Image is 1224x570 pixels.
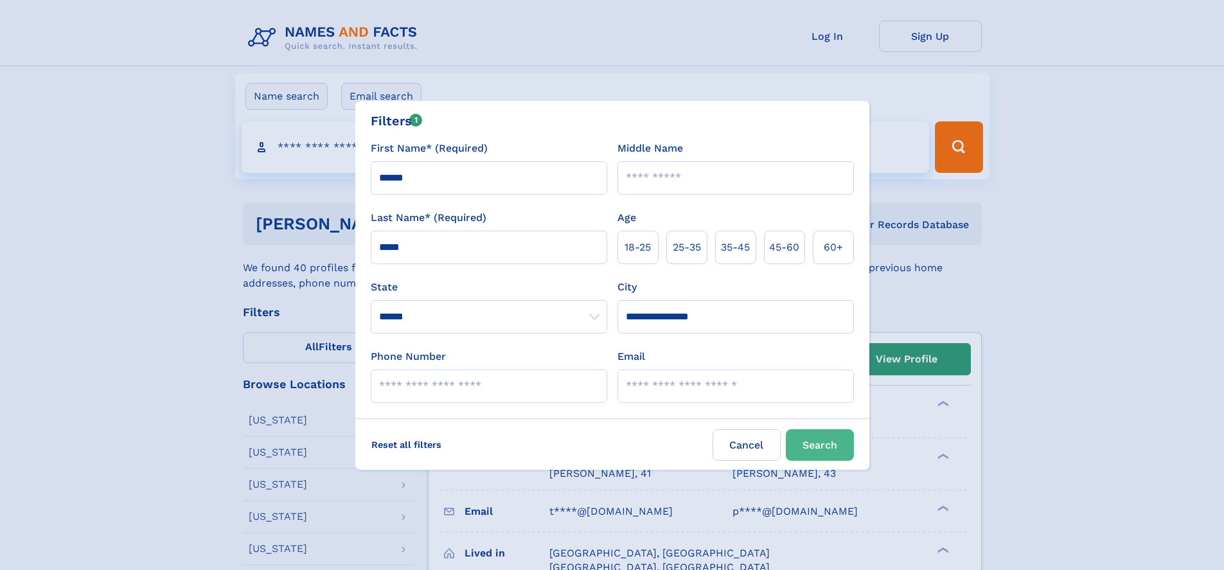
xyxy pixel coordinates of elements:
[673,240,701,255] span: 25‑35
[617,210,636,226] label: Age
[713,429,781,461] label: Cancel
[371,111,423,130] div: Filters
[721,240,750,255] span: 35‑45
[617,280,637,295] label: City
[617,349,645,364] label: Email
[617,141,683,156] label: Middle Name
[769,240,799,255] span: 45‑60
[786,429,854,461] button: Search
[371,210,486,226] label: Last Name* (Required)
[625,240,651,255] span: 18‑25
[371,280,607,295] label: State
[371,349,446,364] label: Phone Number
[824,240,843,255] span: 60+
[363,429,450,460] label: Reset all filters
[371,141,488,156] label: First Name* (Required)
